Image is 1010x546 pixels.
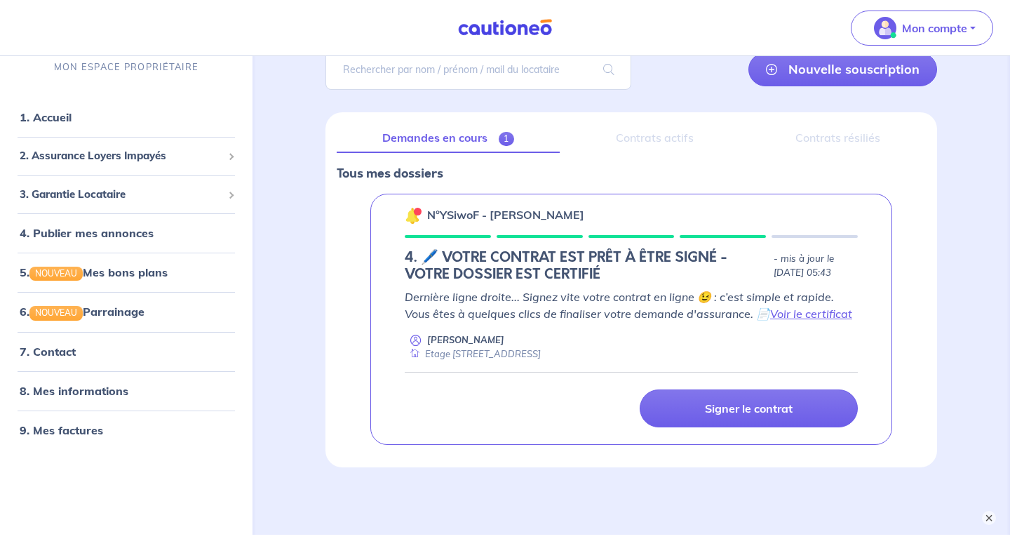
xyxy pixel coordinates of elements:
a: 8. Mes informations [20,383,128,397]
p: [PERSON_NAME] [427,333,504,347]
span: 1 [499,132,515,146]
a: Voir le certificat [770,307,852,321]
p: n°YSiwoF - [PERSON_NAME] [427,206,584,223]
img: illu_account_valid_menu.svg [874,17,896,39]
a: Signer le contrat [640,389,858,427]
a: 6.NOUVEAUParrainage [20,305,144,319]
a: 7. Contact [20,344,76,358]
button: × [982,511,996,525]
div: 9. Mes factures [6,415,247,444]
span: 3. Garantie Locataire [20,187,222,203]
p: Signer le contrat [705,401,793,415]
p: MON ESPACE PROPRIÉTAIRE [54,60,198,74]
span: 2. Assurance Loyers Impayés [20,148,222,164]
h5: 4. 🖊️ VOTRE CONTRAT EST PRÊT À ÊTRE SIGNÉ - VOTRE DOSSIER EST CERTIFIÉ [405,249,768,283]
p: Tous mes dossiers [337,164,926,182]
img: 🔔 [405,207,422,224]
a: 4. Publier mes annonces [20,226,154,240]
a: 5.NOUVEAUMes bons plans [20,265,168,279]
p: - mis à jour le [DATE] 05:43 [774,252,858,280]
button: illu_account_valid_menu.svgMon compte [851,11,993,46]
div: 8. Mes informations [6,376,247,404]
div: 6.NOUVEAUParrainage [6,298,247,326]
div: 1. Accueil [6,103,247,131]
p: Mon compte [902,20,967,36]
div: state: SIGNING-CONTRACT-IN-PROGRESS, Context: NEW,CHOOSE-CERTIFICATE,ALONE,LESSOR-DOCUMENTS [405,249,858,283]
div: 3. Garantie Locataire [6,181,247,208]
div: Etage [STREET_ADDRESS] [405,347,541,361]
img: Cautioneo [452,19,558,36]
div: 4. Publier mes annonces [6,219,247,247]
a: Demandes en cours1 [337,124,560,153]
a: Nouvelle souscription [748,53,937,86]
input: Rechercher par nom / prénom / mail du locataire [325,49,631,90]
div: 7. Contact [6,337,247,365]
p: Dernière ligne droite... Signez vite votre contrat en ligne 😉 : c’est simple et rapide. Vous êtes... [405,288,858,322]
a: 9. Mes factures [20,422,103,437]
div: 5.NOUVEAUMes bons plans [6,258,247,286]
div: 2. Assurance Loyers Impayés [6,142,247,170]
span: search [586,50,631,89]
a: 1. Accueil [20,110,72,124]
